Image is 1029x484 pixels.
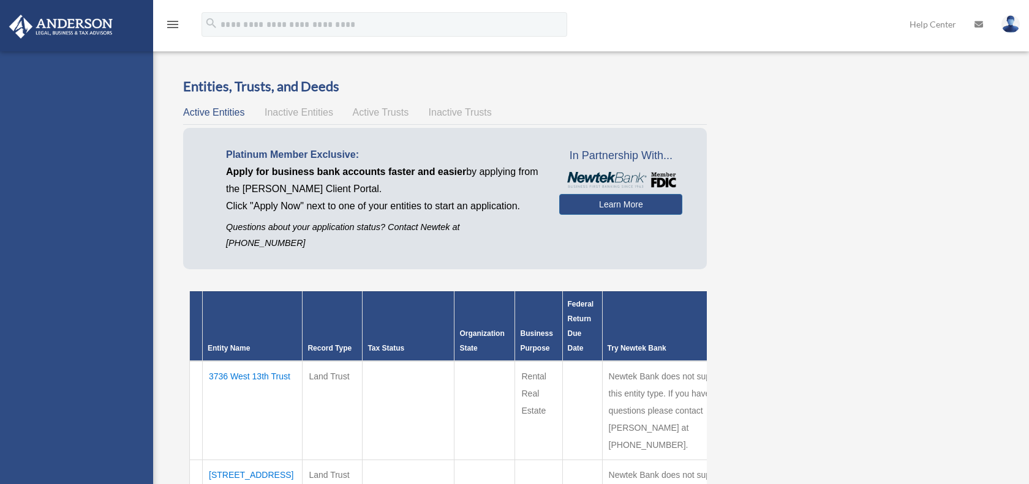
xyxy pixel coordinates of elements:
span: Inactive Trusts [429,107,492,117]
td: Rental Real Estate [515,361,562,460]
th: Record Type [303,291,363,361]
p: Questions about your application status? Contact Newtek at [PHONE_NUMBER] [226,220,541,250]
h3: Entities, Trusts, and Deeds [183,77,707,96]
img: NewtekBankLogoSM.png [565,172,676,188]
span: Inactive Entities [265,107,333,117]
th: Organization State [454,291,515,361]
th: Tax Status [363,291,454,361]
td: 3736 West 13th Trust [203,361,303,460]
a: Learn More [559,194,682,215]
th: Business Purpose [515,291,562,361]
span: Active Entities [183,107,244,117]
a: menu [165,21,180,32]
span: Active Trusts [353,107,409,117]
th: Entity Name [203,291,303,361]
i: menu [165,17,180,32]
td: Newtek Bank does not support this entity type. If you have questions please contact [PERSON_NAME]... [602,361,734,460]
div: Try Newtek Bank [608,341,729,356]
span: Apply for business bank accounts faster and easier [226,166,466,177]
img: Anderson Advisors Platinum Portal [6,15,116,39]
p: Platinum Member Exclusive: [226,146,541,163]
p: Click "Apply Now" next to one of your entities to start an application. [226,198,541,215]
span: In Partnership With... [559,146,682,166]
td: Land Trust [303,361,363,460]
th: Federal Return Due Date [562,291,602,361]
img: User Pic [1001,15,1020,33]
i: search [205,17,218,30]
p: by applying from the [PERSON_NAME] Client Portal. [226,163,541,198]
